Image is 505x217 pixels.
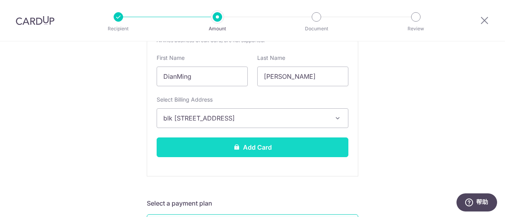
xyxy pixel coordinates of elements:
p: Recipient [89,25,148,33]
input: Cardholder Last Name [257,67,348,86]
img: CardUp [16,16,54,25]
p: Review [387,25,445,33]
p: Amount [188,25,247,33]
p: Document [287,25,346,33]
button: blk [STREET_ADDRESS] [157,108,348,128]
span: blk [STREET_ADDRESS] [163,113,327,123]
label: First Name [157,54,185,62]
label: Last Name [257,54,285,62]
label: Select Billing Address [157,96,213,104]
h5: Select a payment plan [147,198,358,208]
input: Cardholder First Name [157,67,248,86]
button: Add Card [157,137,348,157]
iframe: 打开一个小组件，您可以在其中找到更多信息 [456,193,497,213]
